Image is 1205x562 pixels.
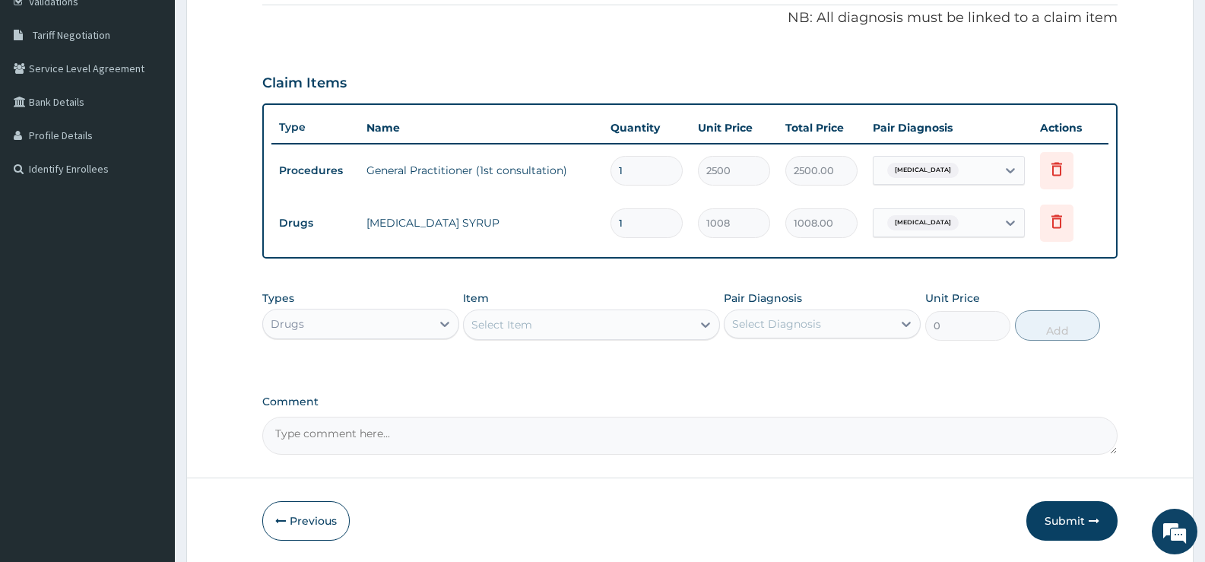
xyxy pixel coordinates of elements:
textarea: Type your message and hit 'Enter' [8,389,290,442]
span: [MEDICAL_DATA] [887,215,959,230]
label: Types [262,292,294,305]
div: Select Item [471,317,532,332]
img: d_794563401_company_1708531726252_794563401 [28,76,62,114]
span: [MEDICAL_DATA] [887,163,959,178]
th: Pair Diagnosis [865,113,1032,143]
label: Comment [262,395,1118,408]
h3: Claim Items [262,75,347,92]
td: [MEDICAL_DATA] SYRUP [359,208,603,238]
div: Drugs [271,316,304,332]
th: Type [271,113,359,141]
th: Unit Price [690,113,778,143]
td: Procedures [271,157,359,185]
button: Previous [262,501,350,541]
th: Total Price [778,113,865,143]
label: Unit Price [925,291,980,306]
div: Minimize live chat window [249,8,286,44]
div: Chat with us now [79,85,255,105]
th: Actions [1032,113,1108,143]
td: Drugs [271,209,359,237]
span: We're online! [88,178,210,332]
td: General Practitioner (1st consultation) [359,155,603,186]
span: Tariff Negotiation [33,28,110,42]
button: Add [1015,310,1100,341]
th: Name [359,113,603,143]
p: NB: All diagnosis must be linked to a claim item [262,8,1118,28]
label: Item [463,291,489,306]
div: Select Diagnosis [732,316,821,332]
button: Submit [1026,501,1118,541]
th: Quantity [603,113,690,143]
label: Pair Diagnosis [724,291,802,306]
